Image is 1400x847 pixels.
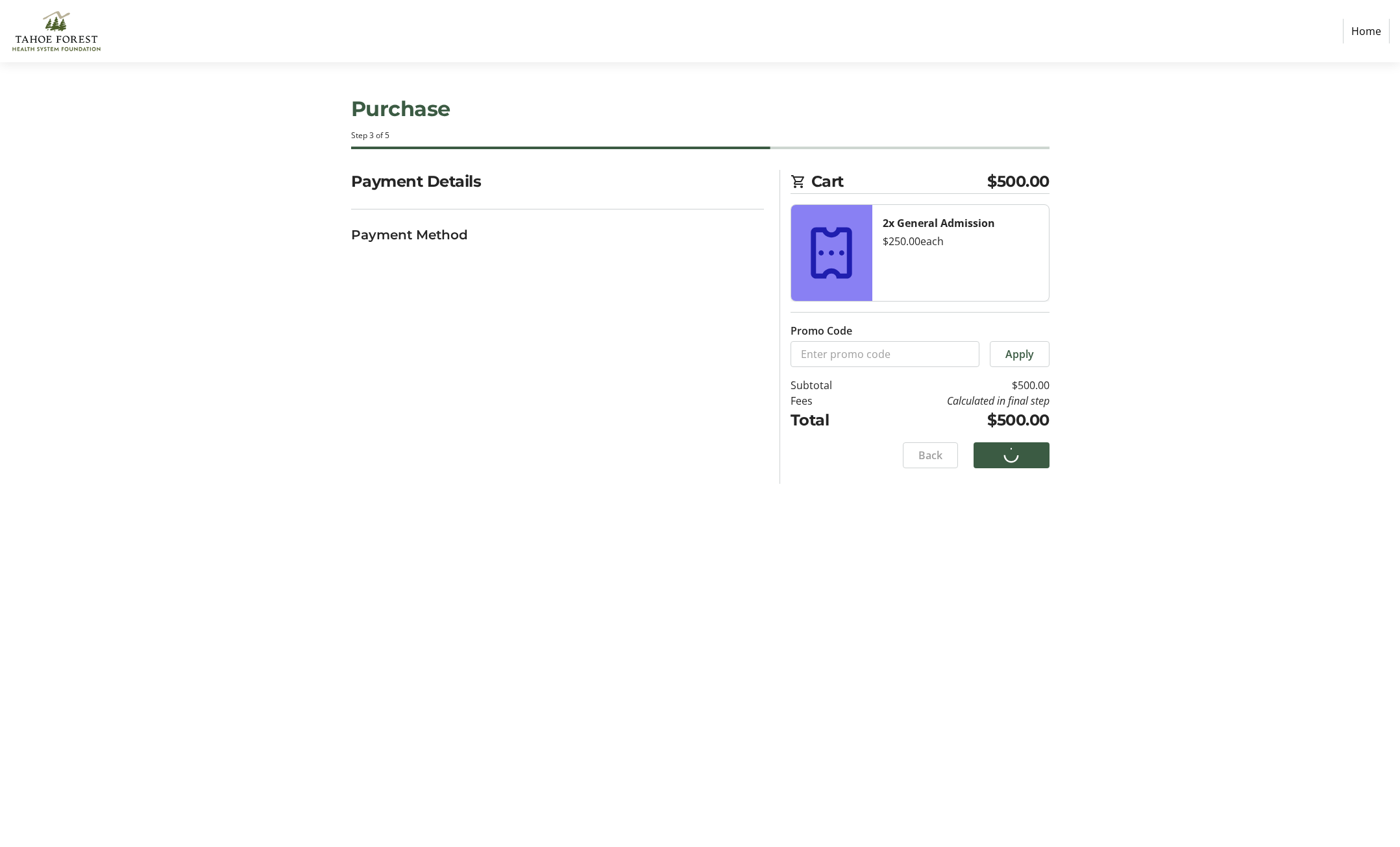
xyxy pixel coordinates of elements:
td: Subtotal [791,377,865,393]
h1: Purchase [351,93,1050,125]
span: Cart [811,170,988,193]
input: Enter promo code [791,341,979,367]
div: $250.00 each [883,233,1038,249]
a: Home [1343,19,1390,43]
td: Total [791,409,865,432]
div: Step 3 of 5 [351,130,1050,141]
h3: Payment Method [351,225,764,245]
span: $500.00 [987,170,1050,193]
label: Promo Code [791,323,852,339]
h2: Payment Details [351,170,764,193]
img: Tahoe Forest Health System Foundation's Logo [10,5,103,57]
td: $500.00 [865,409,1050,432]
td: Calculated in final step [865,393,1050,409]
td: Fees [791,393,865,409]
span: Apply [1005,346,1034,362]
strong: 2x General Admission [883,216,995,230]
td: $500.00 [865,377,1050,393]
button: Apply [990,341,1050,367]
